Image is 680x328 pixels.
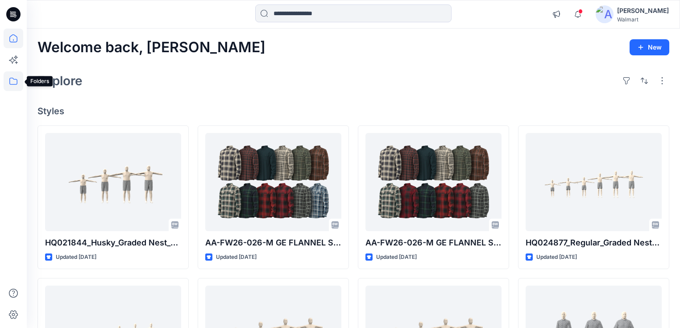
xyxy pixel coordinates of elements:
[526,133,662,231] a: HQ024877_Regular_Graded Nest_AW BOY TWOFER SHORT
[37,74,83,88] h2: Explore
[216,253,257,262] p: Updated [DATE]
[617,16,669,23] div: Walmart
[45,237,181,249] p: HQ021844_Husky_Graded Nest_WN Soft Cargo Short
[376,253,417,262] p: Updated [DATE]
[37,106,669,116] h4: Styles
[37,39,265,56] h2: Welcome back, [PERSON_NAME]
[617,5,669,16] div: [PERSON_NAME]
[596,5,614,23] img: avatar
[630,39,669,55] button: New
[536,253,577,262] p: Updated [DATE]
[205,237,341,249] p: AA-FW26-026-M GE FLANNEL SHIRT
[365,237,502,249] p: AA-FW26-026-M GE FLANNEL SHIRT
[56,253,96,262] p: Updated [DATE]
[205,133,341,231] a: AA-FW26-026-M GE FLANNEL SHIRT
[45,133,181,231] a: HQ021844_Husky_Graded Nest_WN Soft Cargo Short
[365,133,502,231] a: AA-FW26-026-M GE FLANNEL SHIRT
[526,237,662,249] p: HQ024877_Regular_Graded Nest_AW BOY TWOFER SHORT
